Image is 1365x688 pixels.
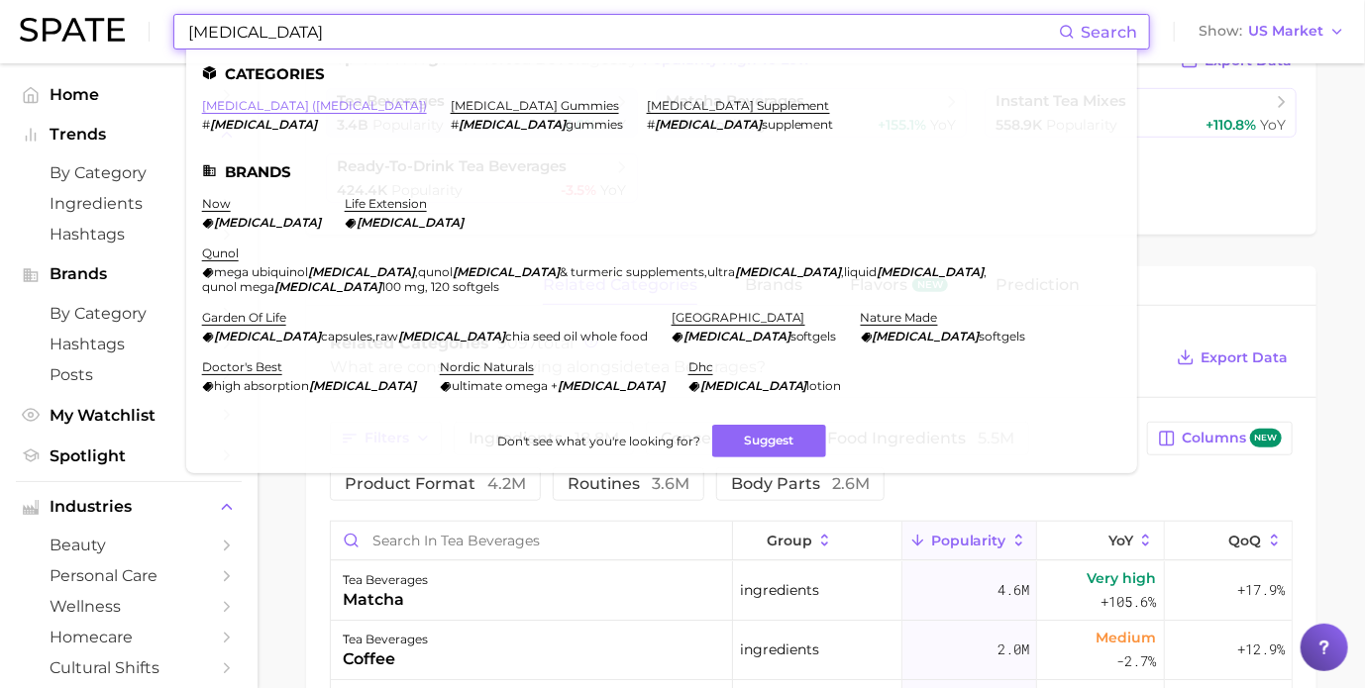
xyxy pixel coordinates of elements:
[1081,23,1137,42] span: Search
[202,359,282,374] a: doctor's best
[50,335,208,353] span: Hashtags
[558,378,665,393] em: [MEDICAL_DATA]
[50,406,208,425] span: My Watchlist
[50,126,208,144] span: Trends
[733,522,901,560] button: group
[1237,638,1285,661] span: +12.9%
[688,359,713,374] a: dhc
[202,196,231,211] a: now
[980,329,1026,344] span: softgels
[997,578,1029,602] span: 4.6m
[16,400,242,431] a: My Watchlist
[50,498,208,516] span: Industries
[1037,522,1165,560] button: YoY
[1250,429,1282,447] span: new
[1182,429,1282,447] span: Columns
[451,117,459,132] span: #
[790,329,837,344] span: softgels
[655,117,762,132] em: [MEDICAL_DATA]
[202,264,1098,294] div: , , , ,
[331,522,732,559] input: Search in tea beverages
[202,98,427,113] a: [MEDICAL_DATA] ([MEDICAL_DATA])
[202,163,1121,180] li: Brands
[16,359,242,390] a: Posts
[1260,116,1286,134] span: YoY
[1229,533,1262,548] span: QoQ
[832,474,870,493] span: 2.6m
[50,194,208,213] span: Ingredients
[202,246,239,260] a: qunol
[50,365,208,384] span: Posts
[997,638,1029,661] span: 2.0m
[321,329,372,344] span: capsules
[16,622,242,652] a: homecare
[16,79,242,110] a: Home
[878,264,985,279] em: [MEDICAL_DATA]
[50,163,208,182] span: by Category
[647,117,655,132] span: #
[50,536,208,554] span: beauty
[202,279,274,294] span: qunol mega
[1201,349,1288,366] span: Export Data
[16,259,242,289] button: Brands
[50,597,208,616] span: wellness
[202,117,210,132] span: #
[740,578,819,602] span: ingredients
[902,522,1037,560] button: Popularity
[568,476,689,492] span: routines
[1199,26,1242,37] span: Show
[343,647,428,671] div: coffee
[453,264,560,279] em: [MEDICAL_DATA]
[672,310,805,325] a: [GEOGRAPHIC_DATA]
[1172,344,1293,371] button: Export Data
[50,566,208,585] span: personal care
[202,329,648,344] div: ,
[452,378,558,393] span: ultimate omega +
[652,474,689,493] span: 3.6m
[16,298,242,329] a: by Category
[274,279,381,294] em: [MEDICAL_DATA]
[497,434,700,448] span: Don't see what you're looking for?
[16,219,242,249] a: Hashtags
[20,18,125,42] img: SPATE
[735,264,842,279] em: [MEDICAL_DATA]
[440,359,534,374] a: nordic naturals
[16,530,242,560] a: beauty
[767,533,812,548] span: group
[343,568,428,592] div: tea beverages
[50,85,208,104] span: Home
[985,88,1297,138] a: instant tea mixes558.9k Popularity+110.8% YoY
[16,492,242,522] button: Industries
[16,120,242,149] button: Trends
[50,446,208,465] span: Spotlight
[331,561,1292,621] button: tea beveragesmatchaingredients4.6mVery high+105.6%+17.9%
[345,196,427,211] a: life extension
[1147,422,1293,455] button: Columnsnew
[345,476,526,492] span: product format
[16,329,242,359] a: Hashtags
[1194,19,1350,45] button: ShowUS Market
[50,225,208,244] span: Hashtags
[1117,649,1157,673] span: -2.7%
[861,310,938,325] a: nature made
[731,476,870,492] span: body parts
[1108,533,1133,548] span: YoY
[707,264,735,279] span: ultra
[357,215,464,230] em: [MEDICAL_DATA]
[560,264,704,279] span: & turmeric supplements
[700,378,807,393] em: [MEDICAL_DATA]
[1097,626,1157,649] span: Medium
[50,265,208,283] span: Brands
[566,117,623,132] span: gummies
[202,310,286,325] a: garden of life
[16,441,242,471] a: Spotlight
[16,560,242,591] a: personal care
[845,264,878,279] span: liquid
[647,98,830,113] a: [MEDICAL_DATA] supplement
[1248,26,1323,37] span: US Market
[50,658,208,677] span: cultural shifts
[202,65,1121,82] li: Categories
[186,15,1059,49] input: Search here for a brand, industry, or ingredient
[505,329,648,344] span: chia seed oil whole food
[210,117,317,132] em: [MEDICAL_DATA]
